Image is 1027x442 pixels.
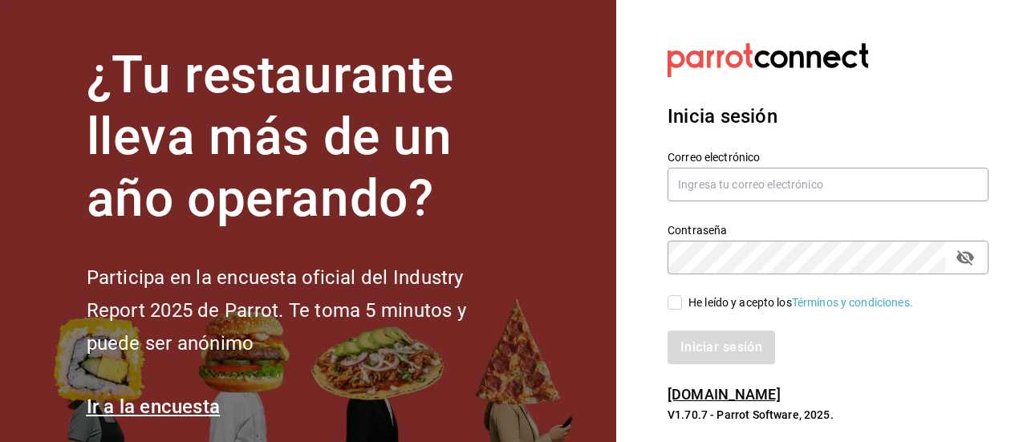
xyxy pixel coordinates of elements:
[688,294,913,311] div: He leído y acepto los
[952,244,979,271] button: passwordField
[87,45,520,229] h1: ¿Tu restaurante lleva más de un año operando?
[87,395,221,418] a: Ir a la encuesta
[668,168,988,201] input: Ingresa tu correo electrónico
[668,407,988,423] p: V1.70.7 - Parrot Software, 2025.
[668,152,988,163] label: Correo electrónico
[668,102,988,131] h3: Inicia sesión
[87,262,520,359] h2: Participa en la encuesta oficial del Industry Report 2025 de Parrot. Te toma 5 minutos y puede se...
[668,386,781,403] a: [DOMAIN_NAME]
[668,225,988,236] label: Contraseña
[792,296,913,309] a: Términos y condiciones.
